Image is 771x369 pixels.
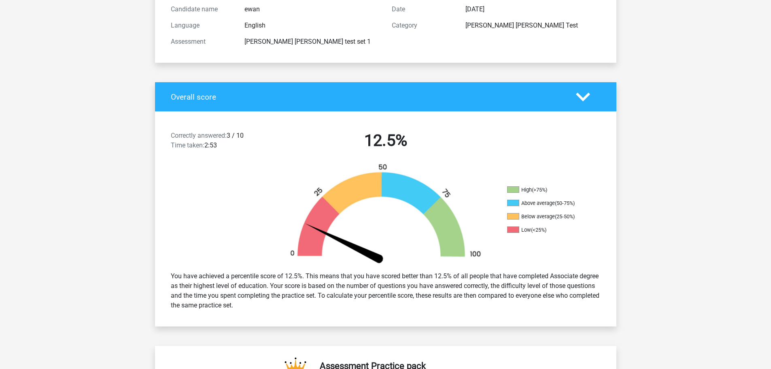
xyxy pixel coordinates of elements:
[386,21,459,30] div: Category
[507,226,588,234] li: Low
[276,163,495,265] img: 13.ba05d5f6e9a3.png
[507,213,588,220] li: Below average
[165,268,607,314] div: You have achieved a percentile score of 12.5%. This means that you have scored better than 12.5% ...
[171,92,564,102] h4: Overall score
[165,21,238,30] div: Language
[238,21,386,30] div: English
[507,200,588,207] li: Above average
[532,187,547,193] div: (>75%)
[555,213,575,220] div: (25-50%)
[238,37,386,47] div: [PERSON_NAME] [PERSON_NAME] test set 1
[531,227,546,233] div: (<25%)
[507,186,588,194] li: High
[171,141,204,149] span: Time taken:
[555,200,575,206] div: (50-75%)
[386,4,459,14] div: Date
[171,132,227,139] span: Correctly answered:
[459,21,607,30] div: [PERSON_NAME] [PERSON_NAME] Test
[165,37,238,47] div: Assessment
[281,131,490,150] h2: 12.5%
[165,4,238,14] div: Candidate name
[165,131,275,154] div: 3 / 10 2:53
[459,4,607,14] div: [DATE]
[238,4,386,14] div: ewan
